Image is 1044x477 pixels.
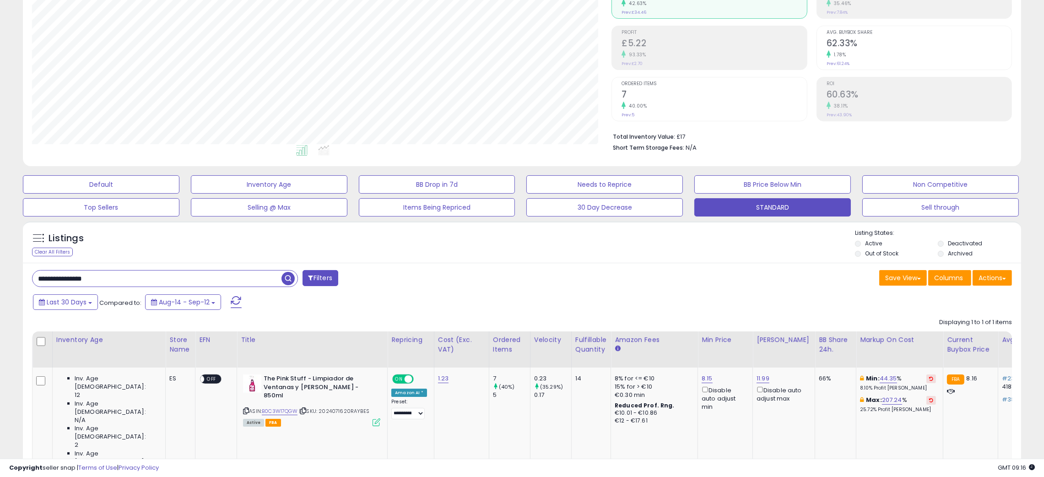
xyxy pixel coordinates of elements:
div: Disable auto adjust max [757,385,808,403]
div: EFN [199,335,233,345]
span: #38 [1002,395,1015,404]
small: 1.78% [831,51,846,58]
div: Velocity [534,335,568,345]
a: Terms of Use [78,463,117,472]
button: Default [23,175,179,194]
span: Compared to: [99,298,141,307]
b: Short Term Storage Fees: [613,144,684,152]
button: STANDARD [694,198,851,217]
span: All listings currently available for purchase on Amazon [243,419,264,427]
span: | SKU: 2024071620RAYBES [299,407,369,415]
div: % [860,374,936,391]
span: FBA [265,419,281,427]
label: Archived [948,249,973,257]
a: 44.35 [880,374,897,383]
small: 38.11% [831,103,848,109]
div: 66% [819,374,849,383]
h2: 62.33% [827,38,1012,50]
span: Last 30 Days [47,298,87,307]
div: Ordered Items [493,335,526,354]
button: Actions [973,270,1012,286]
div: Clear All Filters [32,248,73,256]
span: 8.16 [967,374,978,383]
div: Inventory Age [56,335,162,345]
button: Filters [303,270,338,286]
th: The percentage added to the cost of goods (COGS) that forms the calculator for Min & Max prices. [856,331,943,368]
div: BB Share 24h. [819,335,852,354]
div: Current Buybox Price [947,335,994,354]
div: Markup on Cost [860,335,939,345]
a: 8.15 [702,374,713,383]
button: Inventory Age [191,175,347,194]
small: (40%) [499,383,515,390]
span: Inv. Age [DEMOGRAPHIC_DATA]-180: [75,450,158,466]
button: Save View [879,270,927,286]
b: Total Inventory Value: [613,133,675,141]
div: ES [169,374,188,383]
span: Avg. Buybox Share [827,30,1012,35]
button: Last 30 Days [33,294,98,310]
p: 25.72% Profit [PERSON_NAME] [860,407,936,413]
button: BB Price Below Min [694,175,851,194]
div: 7 [493,374,530,383]
small: Prev: 61.24% [827,61,849,66]
span: 12 [75,391,80,399]
div: Amazon AI * [391,389,427,397]
h2: 60.63% [827,89,1012,102]
div: Disable auto adjust min [702,385,746,411]
div: Amazon Fees [615,335,694,345]
button: Sell through [862,198,1019,217]
div: Cost (Exc. VAT) [438,335,485,354]
small: 40.00% [626,103,647,109]
a: 207.24 [882,396,902,405]
label: Active [865,239,882,247]
div: Repricing [391,335,430,345]
button: Aug-14 - Sep-12 [145,294,221,310]
h2: £5.22 [622,38,806,50]
span: 2 [75,441,78,449]
button: Top Sellers [23,198,179,217]
a: Privacy Policy [119,463,159,472]
div: [PERSON_NAME] [757,335,811,345]
div: Preset: [391,399,427,419]
button: Columns [928,270,971,286]
p: Listing States: [855,229,1021,238]
button: 30 Day Decrease [526,198,683,217]
div: Fulfillable Quantity [575,335,607,354]
span: Columns [934,273,963,282]
small: Prev: 5 [622,112,634,118]
strong: Copyright [9,463,43,472]
div: % [860,396,936,413]
div: €0.30 min [615,391,691,399]
div: Title [241,335,384,345]
button: Selling @ Max [191,198,347,217]
span: N/A [686,143,697,152]
div: seller snap | | [9,464,159,472]
label: Deactivated [948,239,982,247]
span: Inv. Age [DEMOGRAPHIC_DATA]: [75,424,158,441]
span: Inv. Age [DEMOGRAPHIC_DATA]: [75,400,158,416]
span: OFF [205,375,219,383]
small: Amazon Fees. [615,345,620,353]
a: B0C3W17QGW [262,407,298,415]
div: 14 [575,374,604,383]
span: #23,107 [1002,374,1025,383]
a: 1.23 [438,374,449,383]
b: Max: [866,396,882,404]
div: €12 - €17.61 [615,417,691,425]
span: ROI [827,81,1012,87]
label: Out of Stock [865,249,898,257]
div: 0.23 [534,374,571,383]
h5: Listings [49,232,84,245]
img: 31dK8O6ejxL._SL40_.jpg [243,374,261,393]
span: Inv. Age [DEMOGRAPHIC_DATA]: [75,374,158,391]
div: 15% for > €10 [615,383,691,391]
span: 2025-10-13 09:16 GMT [998,463,1035,472]
button: Non Competitive [862,175,1019,194]
small: 93.33% [626,51,646,58]
span: Ordered Items [622,81,806,87]
small: Prev: 7.84% [827,10,848,15]
span: Profit [622,30,806,35]
small: Prev: 43.90% [827,112,852,118]
b: Min: [866,374,880,383]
